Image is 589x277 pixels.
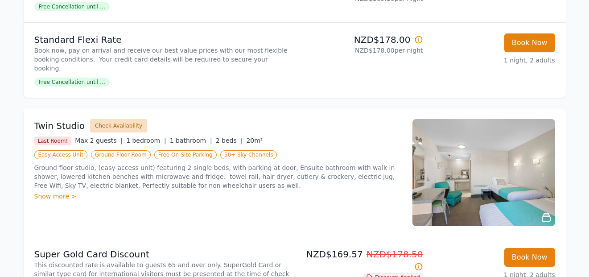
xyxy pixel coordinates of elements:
[34,248,291,260] p: Super Gold Card Discount
[430,56,555,65] p: 1 night, 2 adults
[504,248,555,267] button: Book Now
[34,120,85,132] h3: Twin Studio
[75,137,123,144] span: Max 2 guests |
[34,33,291,46] p: Standard Flexi Rate
[34,46,291,73] p: Book now, pay on arrival and receive our best value prices with our most flexible booking conditi...
[34,78,110,87] span: Free Cancellation until ...
[34,192,402,201] div: Show more >
[298,248,423,273] p: NZD$169.57
[154,150,217,159] span: Free On-Site Parking
[90,119,147,132] button: Check Availability
[220,150,277,159] span: 50+ Sky Channels
[298,46,423,55] p: NZD$178.00 per night
[367,249,423,260] span: NZD$178.50
[34,150,87,159] span: Easy Access Unit
[216,137,243,144] span: 2 beds |
[298,33,423,46] p: NZD$178.00
[91,150,151,159] span: Ground Floor Room
[246,137,263,144] span: 20m²
[126,137,166,144] span: 1 bedroom |
[34,2,110,11] span: Free Cancellation until ...
[170,137,212,144] span: 1 bathroom |
[34,136,72,145] span: Last Room!
[504,33,555,52] button: Book Now
[34,163,402,190] p: Ground floor studio, (easy-access unit) featuring 2 single beds, with parking at door, Ensuite ba...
